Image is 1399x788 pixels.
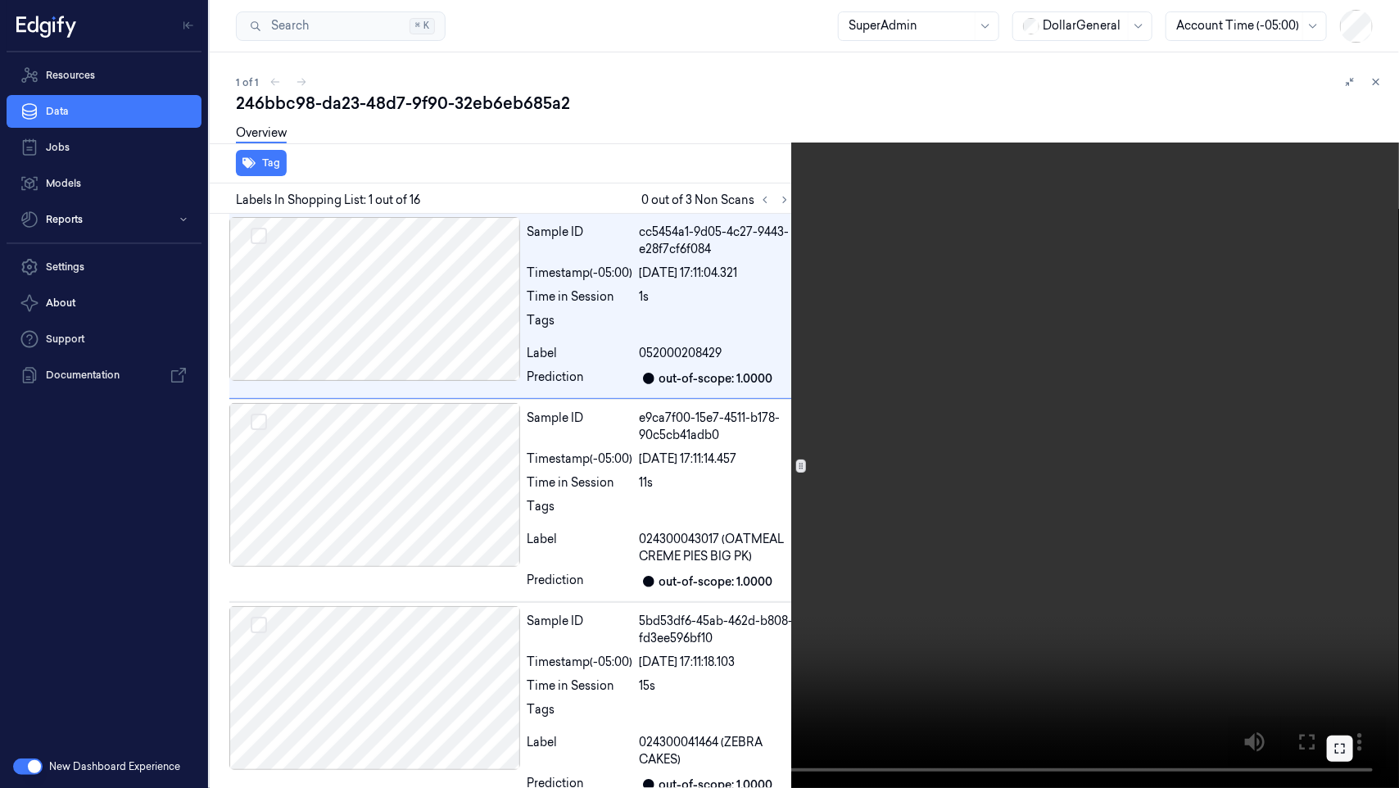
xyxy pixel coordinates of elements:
[639,265,795,282] div: [DATE] 17:11:04.321
[236,11,446,41] button: Search⌘K
[527,474,632,491] div: Time in Session
[236,125,287,143] a: Overview
[7,131,201,164] a: Jobs
[527,369,632,388] div: Prediction
[527,312,632,338] div: Tags
[642,190,795,210] span: 0 out of 3 Non Scans
[639,288,795,306] div: 1s
[236,192,420,209] span: Labels In Shopping List: 1 out of 16
[7,95,201,128] a: Data
[7,203,201,236] button: Reports
[7,167,201,200] a: Models
[527,224,632,258] div: Sample ID
[527,498,632,524] div: Tags
[175,12,201,38] button: Toggle Navigation
[527,734,632,768] div: Label
[7,59,201,92] a: Resources
[639,410,795,444] div: e9ca7f00-15e7-4511-b178-90c5cb41adb0
[527,288,632,306] div: Time in Session
[236,92,1386,115] div: 246bbc98-da23-48d7-9f90-32eb6eb685a2
[639,654,795,671] div: [DATE] 17:11:18.103
[251,617,267,633] button: Select row
[527,677,632,695] div: Time in Session
[7,287,201,319] button: About
[639,224,795,258] div: cc5454a1-9d05-4c27-9443-e28f7cf6f084
[659,370,772,387] div: out-of-scope: 1.0000
[527,345,632,362] div: Label
[527,613,632,647] div: Sample ID
[7,359,201,392] a: Documentation
[527,572,632,591] div: Prediction
[7,323,201,356] a: Support
[527,265,632,282] div: Timestamp (-05:00)
[265,17,309,34] span: Search
[639,613,795,647] div: 5bd53df6-45ab-462d-b808-fd3ee596bf10
[659,573,772,591] div: out-of-scope: 1.0000
[527,531,632,565] div: Label
[251,414,267,430] button: Select row
[527,451,632,468] div: Timestamp (-05:00)
[527,654,632,671] div: Timestamp (-05:00)
[639,734,795,768] span: 024300041464 (ZEBRA CAKES)
[7,251,201,283] a: Settings
[639,531,795,565] span: 024300043017 (OATMEAL CREME PIES BIG PK)
[639,345,722,362] span: 052000208429
[527,410,632,444] div: Sample ID
[251,228,267,244] button: Select row
[527,701,632,727] div: Tags
[236,150,287,176] button: Tag
[236,75,259,89] span: 1 of 1
[639,451,795,468] div: [DATE] 17:11:14.457
[639,474,795,491] div: 11s
[639,677,795,695] div: 15s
